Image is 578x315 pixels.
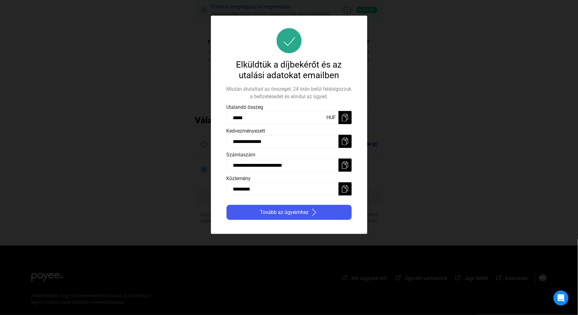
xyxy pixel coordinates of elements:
[227,152,256,158] span: Számlaszám
[227,128,265,134] span: Kedvezményezett
[227,104,263,110] span: Utalandó összeg
[310,209,318,216] img: arrow-right-white
[341,161,349,169] img: copy-white.svg
[227,59,352,81] div: Elküldtük a díjbekérőt és az utalási adatokat emailben
[554,291,569,306] div: Open Intercom Messenger
[260,209,309,216] span: Tovább az ügyeimhez
[277,28,302,53] img: success-icon
[227,205,352,220] button: Tovább az ügyeimhezarrow-right-white
[341,138,349,145] img: copy-white.svg
[341,185,349,193] img: copy-white.svg
[227,175,251,181] span: Közlemény
[341,114,349,121] img: copy-white.svg
[227,85,352,100] div: Miután átutaltad az összeget, 24 órán belül feldolgozzuk a befizetésedet és elindul az ügyed.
